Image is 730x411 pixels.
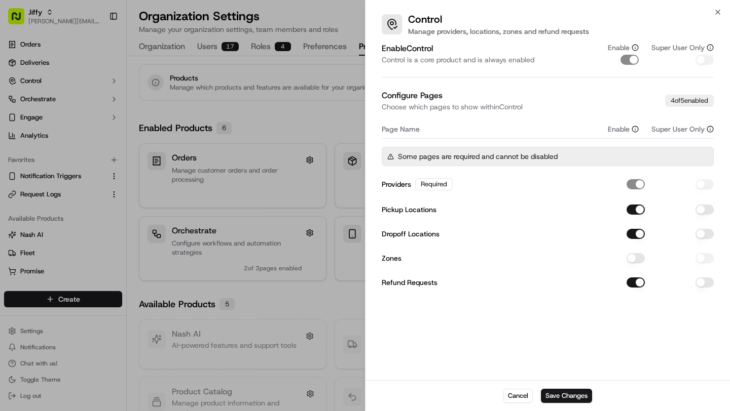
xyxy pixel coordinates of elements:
div: 📗 [10,227,18,235]
div: Start new chat [46,97,166,107]
button: Save Changes [541,389,592,403]
button: Start new chat [172,100,185,112]
img: Brittany Newman [10,175,26,191]
label: Dropoff Locations [382,230,440,237]
div: 4 of 5 enabled [665,95,714,107]
span: [DATE] [116,157,136,165]
a: Powered byPylon [71,251,123,259]
span: Knowledge Base [20,226,78,236]
div: 💻 [86,227,94,235]
img: Nash [10,10,30,30]
div: Past conversations [10,132,68,140]
p: Some pages are required and cannot be disabled [398,151,558,161]
div: We're available if you need us! [46,107,139,115]
img: 1736555255976-a54dd68f-1ca7-489b-9aae-adbdc363a1c4 [10,97,28,115]
p: Welcome 👋 [10,40,185,57]
img: Wisdom Oko [10,147,26,167]
label: Super User Only [651,43,705,53]
label: Enable [608,43,630,53]
img: 8571987876998_91fb9ceb93ad5c398215_72.jpg [21,97,40,115]
label: Pickup Locations [382,206,436,213]
a: 📗Knowledge Base [6,222,82,240]
label: Enable [608,124,630,134]
span: • [84,184,88,192]
img: 1736555255976-a54dd68f-1ca7-489b-9aae-adbdc363a1c4 [20,157,28,166]
input: Got a question? Start typing here... [26,65,182,76]
span: [DATE] [90,184,111,192]
label: Refund Requests [382,279,437,286]
p: Control is a core product and is always enabled [382,55,580,65]
a: 💻API Documentation [82,222,167,240]
span: Wisdom [PERSON_NAME] [31,157,108,165]
div: Required [415,178,453,190]
span: Pylon [101,251,123,259]
label: Zones [382,255,401,262]
p: Manage providers, locations, zones and refund requests [408,26,589,36]
p: Choose which pages to show within Control [382,102,523,112]
h2: Control [408,12,589,26]
label: Configure Pages [382,90,443,101]
span: • [110,157,114,165]
button: Cancel [503,389,533,403]
span: API Documentation [96,226,163,236]
label: Enable Control [382,43,433,54]
label: Providers [382,181,411,188]
div: Page Name [382,124,580,134]
label: Super User Only [651,124,705,134]
button: See all [157,130,185,142]
span: [PERSON_NAME] [31,184,82,192]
